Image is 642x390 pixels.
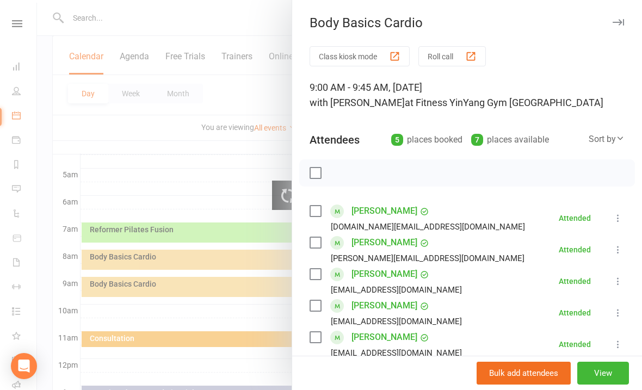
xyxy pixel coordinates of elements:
[351,202,417,220] a: [PERSON_NAME]
[405,97,603,108] span: at Fitness YinYang Gym [GEOGRAPHIC_DATA]
[418,46,486,66] button: Roll call
[331,220,525,234] div: [DOMAIN_NAME][EMAIL_ADDRESS][DOMAIN_NAME]
[559,277,591,285] div: Attended
[559,341,591,348] div: Attended
[310,132,360,147] div: Attendees
[331,346,462,360] div: [EMAIL_ADDRESS][DOMAIN_NAME]
[310,80,625,110] div: 9:00 AM - 9:45 AM, [DATE]
[310,97,405,108] span: with [PERSON_NAME]
[477,362,571,385] button: Bulk add attendees
[351,265,417,283] a: [PERSON_NAME]
[351,234,417,251] a: [PERSON_NAME]
[559,246,591,253] div: Attended
[471,134,483,146] div: 7
[351,329,417,346] a: [PERSON_NAME]
[11,353,37,379] div: Open Intercom Messenger
[331,251,524,265] div: [PERSON_NAME][EMAIL_ADDRESS][DOMAIN_NAME]
[331,314,462,329] div: [EMAIL_ADDRESS][DOMAIN_NAME]
[351,297,417,314] a: [PERSON_NAME]
[589,132,625,146] div: Sort by
[292,15,642,30] div: Body Basics Cardio
[559,309,591,317] div: Attended
[391,134,403,146] div: 5
[471,132,549,147] div: places available
[391,132,462,147] div: places booked
[577,362,629,385] button: View
[559,214,591,222] div: Attended
[331,283,462,297] div: [EMAIL_ADDRESS][DOMAIN_NAME]
[310,46,410,66] button: Class kiosk mode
